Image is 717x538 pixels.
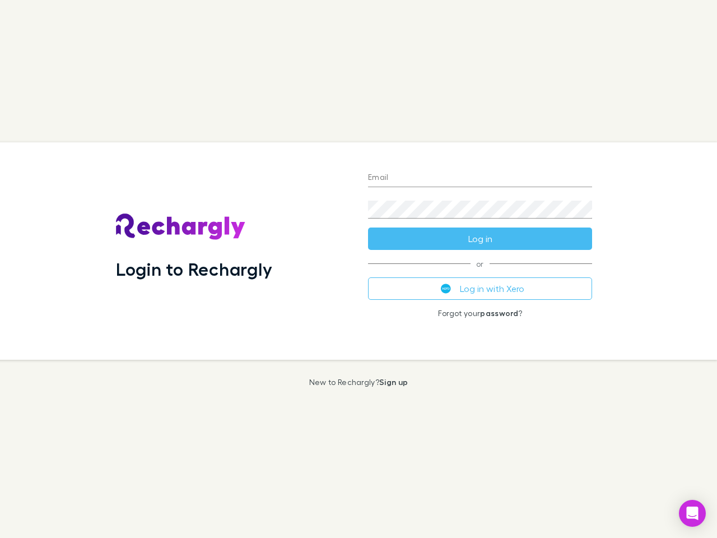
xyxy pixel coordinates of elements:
h1: Login to Rechargly [116,258,272,280]
button: Log in [368,228,592,250]
img: Rechargly's Logo [116,214,246,240]
img: Xero's logo [441,284,451,294]
div: Open Intercom Messenger [679,500,706,527]
span: or [368,263,592,264]
p: Forgot your ? [368,309,592,318]
button: Log in with Xero [368,277,592,300]
p: New to Rechargly? [309,378,408,387]
a: Sign up [379,377,408,387]
a: password [480,308,518,318]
